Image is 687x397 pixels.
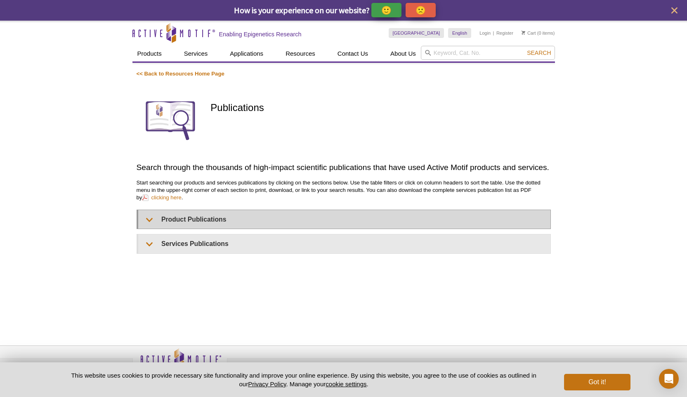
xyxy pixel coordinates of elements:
p: 🙁 [416,5,426,15]
a: Privacy Policy [248,380,286,388]
img: Publications [137,86,205,154]
a: Products [132,46,167,61]
p: 🙂 [381,5,392,15]
a: Applications [225,46,268,61]
a: Services [179,46,213,61]
button: Got it! [564,374,630,390]
a: clicking here [142,194,181,201]
button: cookie settings [326,380,366,388]
li: | [493,28,494,38]
img: Active Motif, [132,346,227,379]
a: Cart [522,30,536,36]
span: How is your experience on our website? [234,5,370,15]
span: Search [527,50,551,56]
p: This website uses cookies to provide necessary site functionality and improve your online experie... [57,371,551,388]
button: close [669,5,680,16]
summary: Services Publications [138,234,550,253]
table: Click to Verify - This site chose Symantec SSL for secure e-commerce and confidential communicati... [463,360,524,378]
p: Start searching our products and services publications by clicking on the sections below. Use the... [137,179,551,201]
img: Your Cart [522,31,525,35]
a: Contact Us [333,46,373,61]
a: [GEOGRAPHIC_DATA] [389,28,444,38]
h1: Publications [210,102,550,114]
input: Keyword, Cat. No. [421,46,555,60]
button: Search [524,49,553,57]
h2: Search through the thousands of high-impact scientific publications that have used Active Motif p... [137,162,551,173]
li: (0 items) [522,28,555,38]
div: Open Intercom Messenger [659,369,679,389]
h2: Enabling Epigenetics Research [219,31,302,38]
a: Login [479,30,491,36]
a: Resources [281,46,320,61]
a: Register [496,30,513,36]
a: << Back to Resources Home Page [137,71,224,77]
a: About Us [385,46,421,61]
a: English [448,28,471,38]
summary: Product Publications [138,210,550,229]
